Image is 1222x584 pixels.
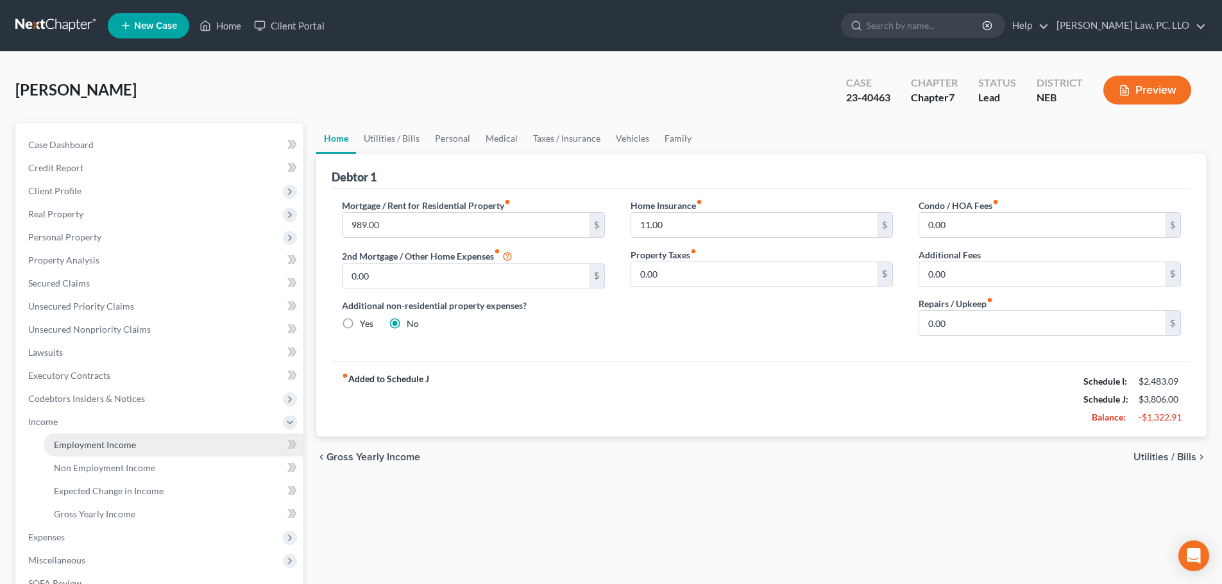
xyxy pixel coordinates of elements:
[44,456,303,480] a: Non Employment Income
[504,199,511,205] i: fiber_manual_record
[846,76,890,90] div: Case
[54,439,136,450] span: Employment Income
[18,295,303,318] a: Unsecured Priority Claims
[1083,394,1128,405] strong: Schedule J:
[1050,14,1206,37] a: [PERSON_NAME] Law, PC, LLO
[1196,452,1207,462] i: chevron_right
[978,76,1016,90] div: Status
[18,156,303,179] a: Credit Report
[18,133,303,156] a: Case Dashboard
[1165,262,1180,287] div: $
[657,123,699,154] a: Family
[911,90,958,105] div: Chapter
[525,123,608,154] a: Taxes / Insurance
[1133,452,1207,462] button: Utilities / Bills chevron_right
[589,213,604,237] div: $
[478,123,525,154] a: Medical
[342,372,348,379] i: fiber_manual_record
[1006,14,1049,37] a: Help
[134,21,177,31] span: New Case
[18,341,303,364] a: Lawsuits
[343,264,588,288] input: --
[343,213,588,237] input: --
[1165,213,1180,237] div: $
[360,317,373,330] label: Yes
[342,248,513,263] label: 2nd Mortgage / Other Home Expenses
[18,364,303,387] a: Executory Contracts
[1037,76,1083,90] div: District
[1133,452,1196,462] span: Utilities / Bills
[1178,540,1209,571] div: Open Intercom Messenger
[193,14,248,37] a: Home
[44,503,303,526] a: Gross Yearly Income
[919,311,1165,335] input: --
[28,254,99,265] span: Property Analysis
[342,299,604,312] label: Additional non-residential property expenses?
[867,13,984,37] input: Search by name...
[919,297,993,310] label: Repairs / Upkeep
[978,90,1016,105] div: Lead
[690,248,697,254] i: fiber_manual_record
[28,370,110,381] span: Executory Contracts
[316,452,420,462] button: chevron_left Gross Yearly Income
[1083,376,1127,387] strong: Schedule I:
[54,508,135,519] span: Gross Yearly Income
[1165,311,1180,335] div: $
[877,262,892,287] div: $
[987,297,993,303] i: fiber_manual_record
[911,76,958,90] div: Chapter
[631,199,702,212] label: Home Insurance
[696,199,702,205] i: fiber_manual_record
[28,301,134,312] span: Unsecured Priority Claims
[1103,76,1191,104] button: Preview
[28,162,83,173] span: Credit Report
[608,123,657,154] a: Vehicles
[15,80,137,99] span: [PERSON_NAME]
[327,452,420,462] span: Gross Yearly Income
[28,347,63,358] span: Lawsuits
[28,185,81,196] span: Client Profile
[342,199,511,212] label: Mortgage / Rent for Residential Property
[992,199,999,205] i: fiber_manual_record
[407,317,419,330] label: No
[28,278,90,288] span: Secured Claims
[316,452,327,462] i: chevron_left
[342,372,429,426] strong: Added to Schedule J
[949,91,955,103] span: 7
[427,123,478,154] a: Personal
[18,272,303,295] a: Secured Claims
[316,123,356,154] a: Home
[28,416,58,427] span: Income
[44,433,303,456] a: Employment Income
[28,324,151,335] span: Unsecured Nonpriority Claims
[919,248,981,262] label: Additional Fees
[494,248,500,254] i: fiber_manual_record
[28,531,65,542] span: Expenses
[18,249,303,272] a: Property Analysis
[332,169,377,185] div: Debtor 1
[631,262,877,287] input: --
[1139,411,1181,424] div: -$1,322.91
[877,213,892,237] div: $
[248,14,331,37] a: Client Portal
[1092,412,1126,422] strong: Balance:
[54,462,155,473] span: Non Employment Income
[18,318,303,341] a: Unsecured Nonpriority Claims
[44,480,303,503] a: Expected Change in Income
[919,262,1165,287] input: --
[1139,393,1181,406] div: $3,806.00
[589,264,604,288] div: $
[919,213,1165,237] input: --
[356,123,427,154] a: Utilities / Bills
[28,231,101,242] span: Personal Property
[919,199,999,212] label: Condo / HOA Fees
[28,393,145,404] span: Codebtors Insiders & Notices
[1139,375,1181,388] div: $2,483.09
[28,139,94,150] span: Case Dashboard
[631,213,877,237] input: --
[631,248,697,262] label: Property Taxes
[28,555,85,565] span: Miscellaneous
[28,208,83,219] span: Real Property
[846,90,890,105] div: 23-40463
[1037,90,1083,105] div: NEB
